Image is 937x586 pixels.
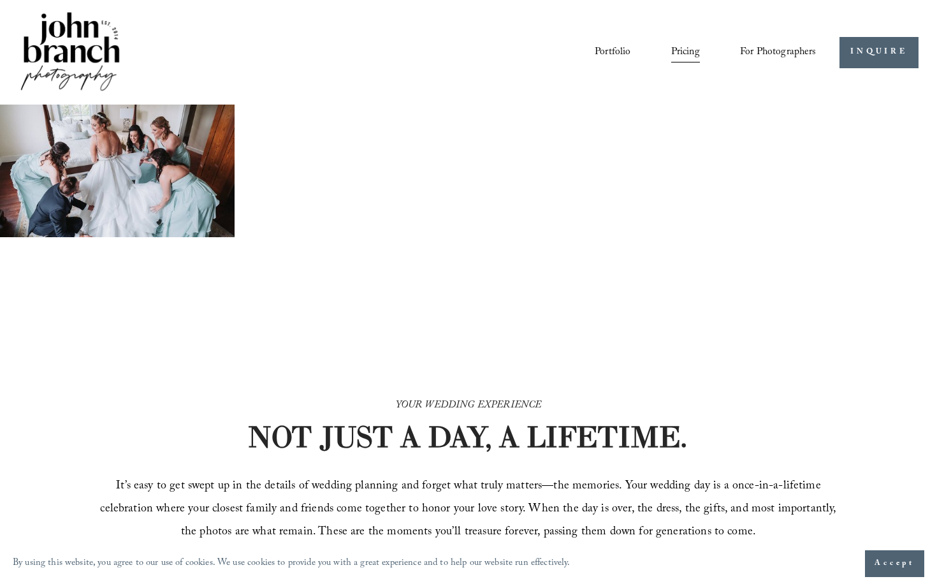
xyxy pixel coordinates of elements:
a: folder dropdown [740,41,817,63]
span: It’s easy to get swept up in the details of wedding planning and forget what truly matters—the me... [100,477,839,543]
a: INQUIRE [839,37,918,68]
strong: NOT JUST A DAY, A LIFETIME. [247,418,687,455]
button: Accept [865,550,924,577]
span: Accept [875,557,915,570]
a: Portfolio [595,41,630,63]
a: Pricing [671,41,700,63]
img: John Branch IV Photography [18,10,122,96]
span: For Photographers [740,43,817,62]
p: By using this website, you agree to our use of cookies. We use cookies to provide you with a grea... [13,555,570,573]
em: YOUR WEDDING EXPERIENCE [396,397,542,414]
